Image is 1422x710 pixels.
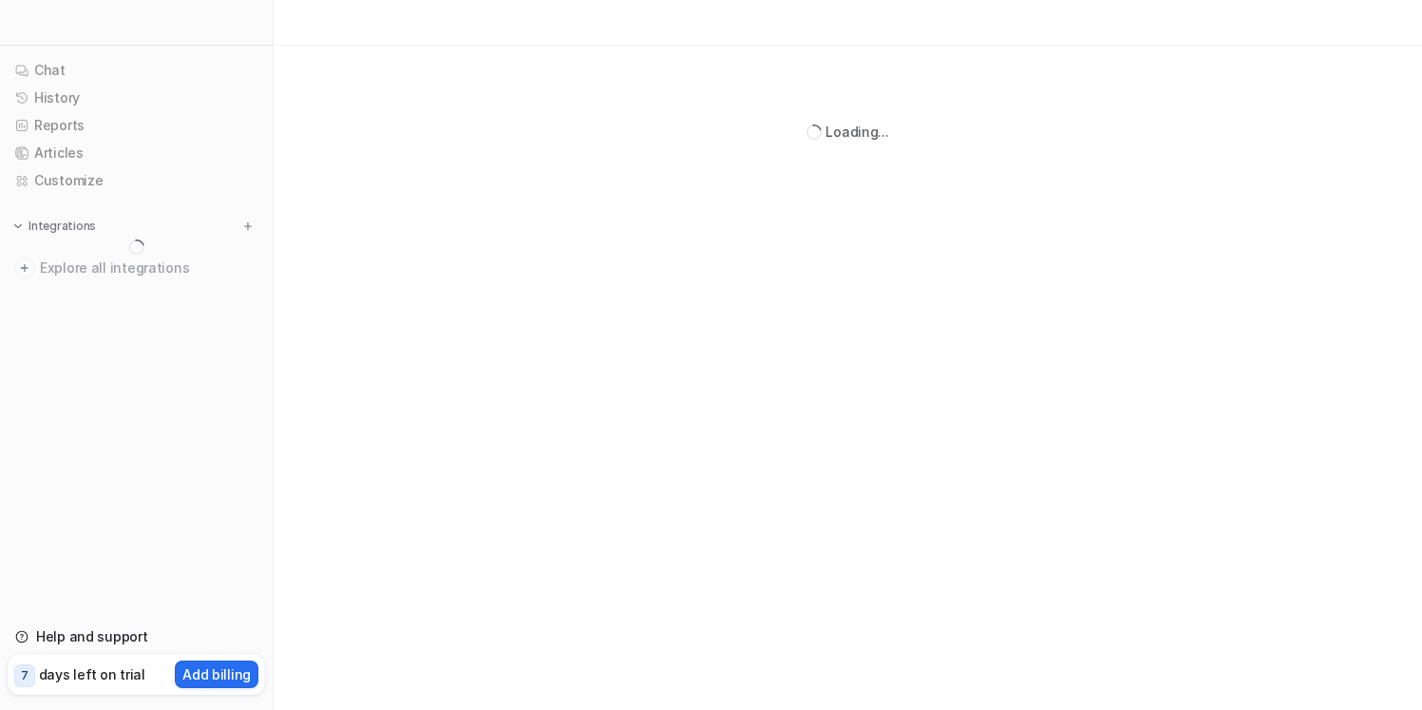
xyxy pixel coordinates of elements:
[15,259,34,278] img: explore all integrations
[8,255,265,281] a: Explore all integrations
[182,664,251,684] p: Add billing
[8,140,265,166] a: Articles
[8,85,265,111] a: History
[8,217,102,236] button: Integrations
[8,167,265,194] a: Customize
[40,253,257,283] span: Explore all integrations
[11,220,25,233] img: expand menu
[8,624,265,650] a: Help and support
[21,667,28,684] p: 7
[8,112,265,139] a: Reports
[825,122,888,142] div: Loading...
[8,57,265,84] a: Chat
[28,219,96,234] p: Integrations
[241,220,255,233] img: menu_add.svg
[175,661,258,688] button: Add billing
[39,664,145,684] p: days left on trial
